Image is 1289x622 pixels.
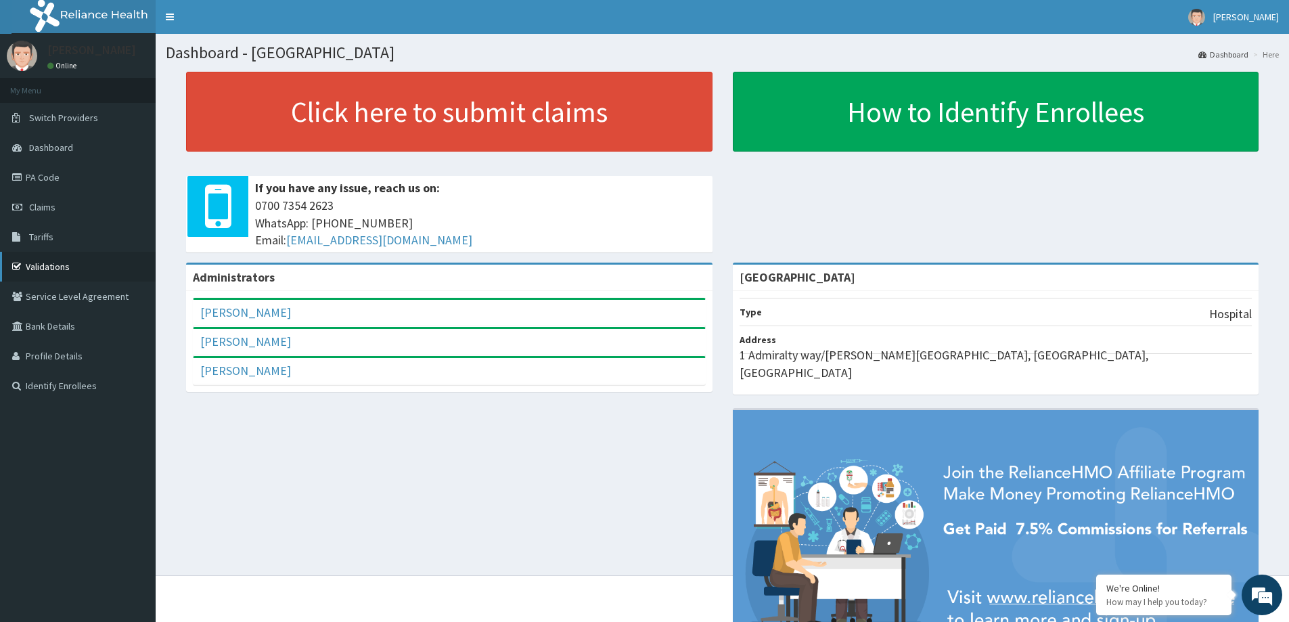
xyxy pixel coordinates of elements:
[200,363,291,378] a: [PERSON_NAME]
[286,232,472,248] a: [EMAIL_ADDRESS][DOMAIN_NAME]
[200,305,291,320] a: [PERSON_NAME]
[1106,582,1221,594] div: We're Online!
[193,269,275,285] b: Administrators
[1250,49,1279,60] li: Here
[740,334,776,346] b: Address
[1188,9,1205,26] img: User Image
[200,334,291,349] a: [PERSON_NAME]
[7,41,37,71] img: User Image
[255,197,706,249] span: 0700 7354 2623 WhatsApp: [PHONE_NUMBER] Email:
[1209,305,1252,323] p: Hospital
[47,61,80,70] a: Online
[29,141,73,154] span: Dashboard
[255,180,440,196] b: If you have any issue, reach us on:
[740,269,855,285] strong: [GEOGRAPHIC_DATA]
[733,72,1259,152] a: How to Identify Enrollees
[740,347,1252,381] p: 1 Admiralty way/[PERSON_NAME][GEOGRAPHIC_DATA], [GEOGRAPHIC_DATA], [GEOGRAPHIC_DATA]
[740,306,762,318] b: Type
[47,44,136,56] p: [PERSON_NAME]
[1213,11,1279,23] span: [PERSON_NAME]
[29,201,55,213] span: Claims
[186,72,713,152] a: Click here to submit claims
[29,112,98,124] span: Switch Providers
[1106,596,1221,608] p: How may I help you today?
[29,231,53,243] span: Tariffs
[166,44,1279,62] h1: Dashboard - [GEOGRAPHIC_DATA]
[1198,49,1248,60] a: Dashboard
